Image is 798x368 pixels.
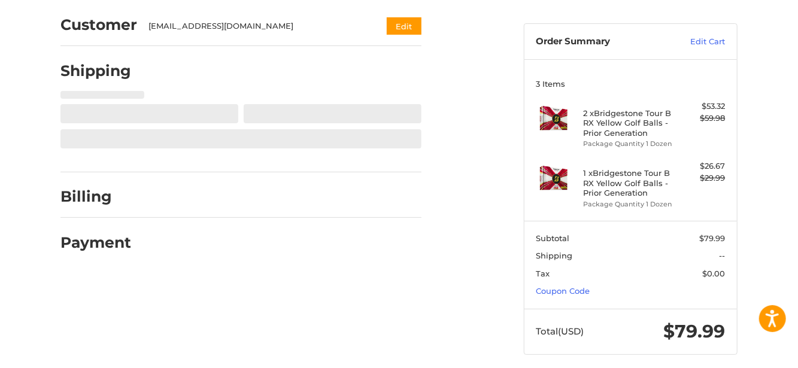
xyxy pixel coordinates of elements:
[149,20,364,32] div: [EMAIL_ADDRESS][DOMAIN_NAME]
[536,269,550,278] span: Tax
[584,139,675,149] li: Package Quantity 1 Dozen
[700,233,726,243] span: $79.99
[584,108,675,138] h4: 2 x Bridgestone Tour B RX Yellow Golf Balls - Prior Generation
[536,251,573,260] span: Shipping
[536,326,584,337] span: Total (USD)
[536,233,570,243] span: Subtotal
[703,269,726,278] span: $0.00
[678,172,726,184] div: $29.99
[536,286,590,296] a: Coupon Code
[678,112,726,124] div: $59.98
[60,16,137,34] h2: Customer
[536,36,665,48] h3: Order Summary
[678,101,726,112] div: $53.32
[664,320,726,342] span: $79.99
[584,199,675,209] li: Package Quantity 1 Dozen
[387,17,421,35] button: Edit
[60,233,131,252] h2: Payment
[60,62,131,80] h2: Shipping
[584,168,675,197] h4: 1 x Bridgestone Tour B RX Yellow Golf Balls - Prior Generation
[678,160,726,172] div: $26.67
[665,36,726,48] a: Edit Cart
[536,79,726,89] h3: 3 Items
[60,187,131,206] h2: Billing
[720,251,726,260] span: --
